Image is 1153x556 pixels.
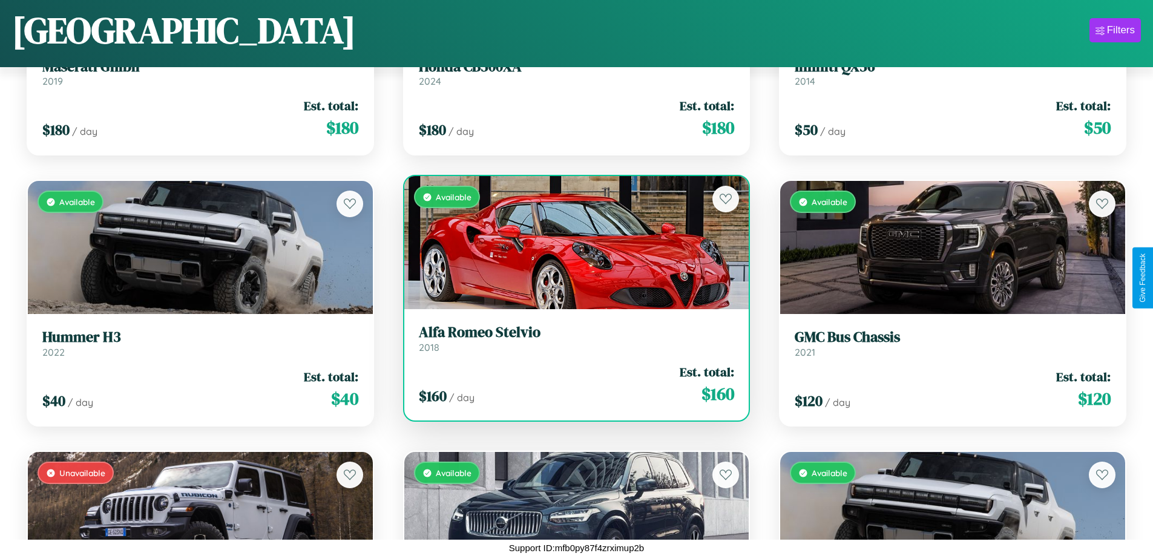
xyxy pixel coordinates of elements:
div: Filters [1107,24,1135,36]
span: Available [59,197,95,207]
span: Est. total: [304,368,358,385]
span: Est. total: [680,363,734,381]
span: 2024 [419,75,441,87]
a: Honda CB500XA2024 [419,58,735,88]
span: Unavailable [59,468,105,478]
span: / day [449,391,475,404]
span: $ 40 [331,387,358,411]
span: 2021 [795,346,815,358]
span: 2022 [42,346,65,358]
span: $ 120 [795,391,823,411]
h3: GMC Bus Chassis [795,329,1111,346]
span: 2014 [795,75,815,87]
span: 2018 [419,341,439,353]
span: $ 120 [1078,387,1111,411]
span: $ 180 [42,120,70,140]
span: Est. total: [304,97,358,114]
a: Infiniti QX562014 [795,58,1111,88]
span: $ 50 [1084,116,1111,140]
span: / day [820,125,846,137]
a: Alfa Romeo Stelvio2018 [419,324,735,353]
span: $ 40 [42,391,65,411]
a: GMC Bus Chassis2021 [795,329,1111,358]
button: Filters [1089,18,1141,42]
span: $ 180 [326,116,358,140]
span: $ 160 [419,386,447,406]
h3: Hummer H3 [42,329,358,346]
span: $ 180 [702,116,734,140]
span: 2019 [42,75,63,87]
span: Est. total: [1056,368,1111,385]
span: Est. total: [1056,97,1111,114]
div: Give Feedback [1138,253,1147,303]
span: $ 50 [795,120,818,140]
span: Available [436,192,471,202]
h3: Alfa Romeo Stelvio [419,324,735,341]
p: Support ID: mfb0py87f4zrximup2b [509,540,644,556]
span: Available [436,468,471,478]
span: / day [68,396,93,408]
span: Available [812,468,847,478]
a: Hummer H32022 [42,329,358,358]
span: Available [812,197,847,207]
span: $ 160 [701,382,734,406]
h3: Maserati Ghibli [42,58,358,76]
h1: [GEOGRAPHIC_DATA] [12,5,356,55]
a: Maserati Ghibli2019 [42,58,358,88]
span: / day [72,125,97,137]
span: / day [825,396,850,408]
span: Est. total: [680,97,734,114]
span: $ 180 [419,120,446,140]
span: / day [448,125,474,137]
h3: Infiniti QX56 [795,58,1111,76]
h3: Honda CB500XA [419,58,735,76]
